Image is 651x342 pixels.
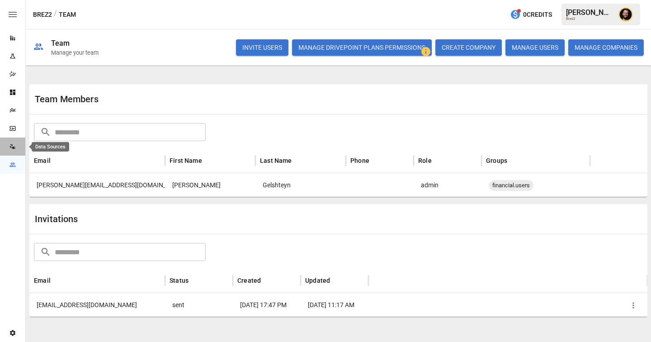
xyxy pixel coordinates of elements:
div: First Name [170,157,202,164]
button: Sort [370,154,383,167]
button: CREATE COMPANY [435,39,502,56]
span: 0 Credits [523,9,552,20]
button: 0Credits [506,6,556,23]
div: Invitations [35,214,339,224]
button: Sort [331,274,344,287]
div: Gelshteyn [255,173,346,197]
div: Last Name [260,157,292,164]
button: Sort [52,154,64,167]
button: Sort [508,154,521,167]
div: Dan [165,173,255,197]
div: Email [34,277,51,284]
button: Sort [189,274,202,287]
div: 9/24/25 17:47 PM [233,293,301,317]
div: admin [414,173,481,197]
img: Ciaran Nugent [618,7,633,22]
button: Sort [433,154,445,167]
div: abla@drinkbrez.com [29,293,165,317]
div: Phone [350,157,369,164]
button: Manage Drivepoint Plans Permissions [292,39,432,56]
div: [PERSON_NAME] [566,8,613,17]
button: Sort [203,154,216,167]
div: Team [51,39,70,47]
button: Sort [52,274,64,287]
button: INVITE USERS [236,39,288,56]
button: MANAGE COMPANIES [568,39,644,56]
div: Email [34,157,51,164]
div: Team Members [35,94,339,104]
div: Created [237,277,261,284]
span: financial.users [489,174,533,197]
div: Brez2 [566,17,613,21]
button: Sort [262,274,274,287]
div: sent [165,293,233,317]
div: Data Sources [32,142,69,152]
button: Ciaran Nugent [613,2,638,27]
div: / [54,9,57,20]
button: MANAGE USERS [505,39,565,56]
div: Status [170,277,189,284]
button: Sort [293,154,306,167]
div: Groups [486,157,507,164]
div: dan@drinkbrez.com [29,173,165,197]
div: 9/25/25 11:17 AM [301,293,368,317]
div: Manage your team [51,49,99,56]
div: Role [418,157,432,164]
div: Updated [305,277,330,284]
button: Brez2 [33,9,52,20]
